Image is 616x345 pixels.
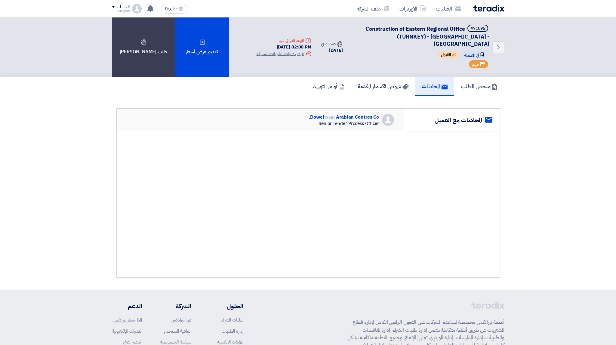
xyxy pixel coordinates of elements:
img: profile_test.png [132,4,142,14]
a: ملف الشركة [352,2,395,16]
a: الندوات الإلكترونية [112,328,142,334]
span: مهم [472,62,479,67]
div: Senior Tender Process Officer [309,121,379,126]
a: اتفاقية المستخدم [164,328,191,334]
div: الموعد النهائي للرد [257,37,311,44]
div: عرض طلبات التاجيلات السابقه [257,51,311,57]
div: الحساب [117,5,130,10]
h2: المحادثات مع العميل [435,116,482,124]
h5: Construction of Eastern Regional Office (TURNKEY) - Nakheel Mall - Dammam [356,25,489,48]
div: صدرت في [321,41,343,47]
div: تقديم عرض أسعار [175,17,229,77]
div: #71095 [470,26,485,31]
a: طلبات الشراء [221,317,243,323]
img: Teradix logo [473,5,504,12]
span: English [165,7,177,11]
div: [DATE] [321,47,343,54]
div: طلب [PERSON_NAME] [112,17,175,77]
span: from [325,114,335,120]
a: عن تيرادكس [171,317,191,323]
h5: ملخص الطلب [461,83,498,90]
span: Construction of Eastern Regional Office (TURNKEY) - [GEOGRAPHIC_DATA] - [GEOGRAPHIC_DATA] [365,25,489,48]
h5: عروض الأسعار المقدمة [358,83,408,90]
li: الحلول [209,302,243,311]
li: الشركة [160,302,191,311]
button: English [161,4,187,14]
a: المحادثات [415,77,454,96]
div: Moayad [112,9,130,13]
a: عروض الأسعار المقدمة [351,77,415,96]
div: [DATE] 02:00 PM [257,44,311,51]
a: ملخص الطلب [454,77,504,96]
span: تم القبول [438,51,459,58]
li: الدعم [112,302,142,311]
a: أوامر التوريد [306,77,351,96]
span: في المفضلة [461,51,488,59]
div: Dowel Arabian Centres Co. [309,114,379,121]
a: لماذا تختار تيرادكس [112,317,142,323]
a: الأوردرات [395,2,431,16]
a: إدارة الطلبات [222,328,243,334]
h5: أوامر التوريد [313,83,344,90]
a: الطلبات [431,2,466,16]
h5: المحادثات [422,83,448,90]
